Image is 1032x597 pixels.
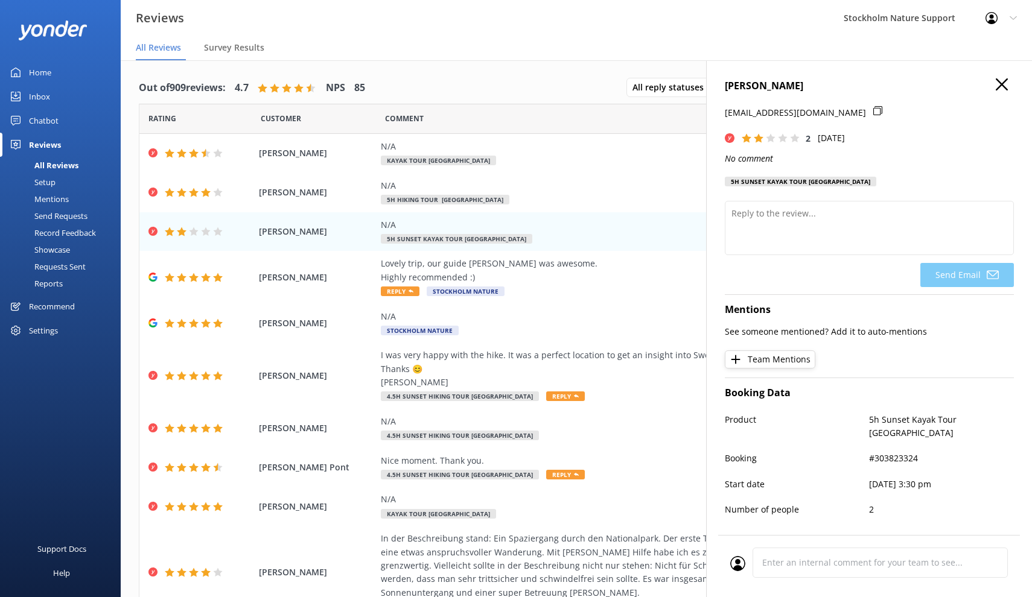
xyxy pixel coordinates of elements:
[37,537,86,561] div: Support Docs
[136,8,184,28] h3: Reviews
[7,224,96,241] div: Record Feedback
[725,413,870,440] p: Product
[7,191,69,207] div: Mentions
[261,113,301,124] span: Date
[29,294,75,318] div: Recommend
[148,113,176,124] span: Date
[381,234,532,244] span: 5h Sunset Kayak Tour [GEOGRAPHIC_DATA]
[381,310,930,323] div: N/A
[259,500,375,513] span: [PERSON_NAME]
[7,241,70,258] div: Showcase
[818,131,845,145] p: [DATE]
[259,422,375,435] span: [PERSON_NAME]
[381,509,496,519] span: Kayak Tour [GEOGRAPHIC_DATA]
[546,391,585,401] span: Reply
[632,81,711,94] span: All reply statuses
[29,84,50,109] div: Inbox
[7,224,121,241] a: Record Feedback
[29,318,58,343] div: Settings
[381,493,930,506] div: N/A
[7,207,121,224] a: Send Requests
[7,275,63,292] div: Reports
[7,191,121,207] a: Mentions
[725,153,773,164] i: No comment
[546,470,585,479] span: Reply
[381,415,930,428] div: N/A
[870,413,1014,440] p: 5h Sunset Kayak Tour [GEOGRAPHIC_DATA]
[381,326,459,335] span: Stockholm Nature
[996,78,1008,92] button: Close
[730,556,745,571] img: user_profile.svg
[725,452,870,465] p: Booking
[725,177,876,186] div: 5h Sunset Kayak Tour [GEOGRAPHIC_DATA]
[725,78,1014,94] h4: [PERSON_NAME]
[259,225,375,238] span: [PERSON_NAME]
[725,385,1014,401] h4: Booking Data
[204,42,264,54] span: Survey Results
[385,113,424,124] span: Question
[259,271,375,284] span: [PERSON_NAME]
[259,369,375,382] span: [PERSON_NAME]
[427,286,505,296] span: Stockholm Nature
[806,133,811,144] span: 2
[381,470,539,479] span: 4.5h Sunset Hiking Tour [GEOGRAPHIC_DATA]
[259,147,375,160] span: [PERSON_NAME]
[7,174,121,191] a: Setup
[18,21,88,40] img: yonder-white-logo.png
[29,133,61,157] div: Reviews
[725,350,815,368] button: Team Mentions
[259,461,375,474] span: [PERSON_NAME] Pont
[725,325,1014,338] p: See someone mentioned? Add it to auto-mentions
[381,195,509,204] span: 5h Hiking Tour [GEOGRAPHIC_DATA]
[725,106,866,119] p: [EMAIL_ADDRESS][DOMAIN_NAME]
[870,452,1014,465] p: #303823324
[725,503,870,516] p: Number of people
[354,80,365,96] h4: 85
[7,241,121,258] a: Showcase
[725,302,1014,318] h4: Mentions
[29,60,51,84] div: Home
[7,174,56,191] div: Setup
[235,80,249,96] h4: 4.7
[381,218,930,232] div: N/A
[381,286,419,296] span: Reply
[7,157,78,174] div: All Reviews
[7,258,86,275] div: Requests Sent
[259,566,375,579] span: [PERSON_NAME]
[381,391,539,401] span: 4.5h Sunset Hiking Tour [GEOGRAPHIC_DATA]
[381,140,930,153] div: N/A
[7,157,121,174] a: All Reviews
[870,478,1014,491] p: [DATE] 3:30 pm
[7,207,88,224] div: Send Requests
[7,258,121,275] a: Requests Sent
[326,80,345,96] h4: NPS
[870,503,1014,516] p: 2
[381,431,539,440] span: 4.5h Sunset Hiking Tour [GEOGRAPHIC_DATA]
[381,454,930,467] div: Nice moment. Thank you.
[259,317,375,330] span: [PERSON_NAME]
[725,478,870,491] p: Start date
[381,179,930,192] div: N/A
[7,275,121,292] a: Reports
[381,349,930,389] div: I was very happy with the hike. It was a perfect location to get an insight into Swedish nature. ...
[136,42,181,54] span: All Reviews
[381,156,496,165] span: Kayak Tour [GEOGRAPHIC_DATA]
[53,561,70,585] div: Help
[29,109,59,133] div: Chatbot
[381,257,930,284] div: Lovely trip, our guide [PERSON_NAME] was awesome. Highly recommended :)
[139,80,226,96] h4: Out of 909 reviews:
[259,186,375,199] span: [PERSON_NAME]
